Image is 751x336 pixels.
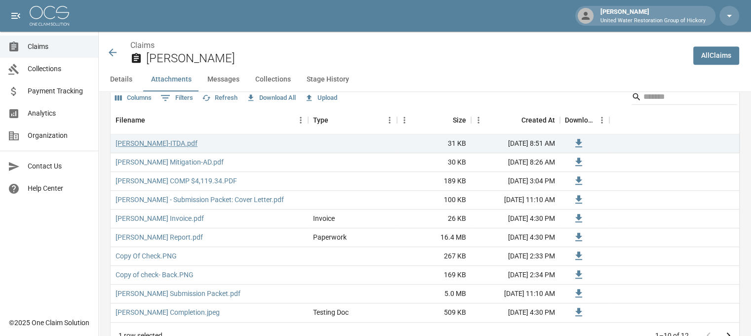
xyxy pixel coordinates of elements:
[471,247,560,266] div: [DATE] 2:33 PM
[471,113,486,127] button: Menu
[116,157,224,167] a: [PERSON_NAME] Mitigation-AD.pdf
[116,270,194,280] a: Copy of check- Back.PNG
[116,251,177,261] a: Copy Of Check.PNG
[471,303,560,322] div: [DATE] 4:30 PM
[600,17,706,25] p: United Water Restoration Group of Hickory
[111,106,308,134] div: Filename
[313,307,349,317] div: Testing Doc
[521,106,555,134] div: Created At
[313,213,335,223] div: Invoice
[116,213,204,223] a: [PERSON_NAME] Invoice.pdf
[28,64,90,74] span: Collections
[116,195,284,205] a: [PERSON_NAME] - Submission Packet: Cover Letter.pdf
[471,191,560,210] div: [DATE] 11:10 AM
[471,210,560,228] div: [DATE] 4:30 PM
[130,41,155,50] a: Claims
[594,113,609,127] button: Menu
[28,161,90,171] span: Contact Us
[28,130,90,141] span: Organization
[560,106,609,134] div: Download
[302,90,340,106] button: Upload
[397,285,471,303] div: 5.0 MB
[199,68,247,91] button: Messages
[397,153,471,172] div: 30 KB
[116,232,203,242] a: [PERSON_NAME] Report.pdf
[397,210,471,228] div: 26 KB
[116,307,220,317] a: [PERSON_NAME] Completion.jpeg
[397,266,471,285] div: 169 KB
[116,176,237,186] a: [PERSON_NAME] COMP $4,119.34.PDF
[143,68,199,91] button: Attachments
[632,89,737,107] div: Search
[397,303,471,322] div: 509 KB
[471,153,560,172] div: [DATE] 8:26 AM
[99,68,143,91] button: Details
[382,113,397,127] button: Menu
[199,90,240,106] button: Refresh
[313,106,328,134] div: Type
[30,6,69,26] img: ocs-logo-white-transparent.png
[397,191,471,210] div: 100 KB
[28,108,90,119] span: Analytics
[28,183,90,194] span: Help Center
[299,68,357,91] button: Stage History
[471,228,560,247] div: [DATE] 4:30 PM
[113,90,154,106] button: Select columns
[397,228,471,247] div: 16.4 MB
[6,6,26,26] button: open drawer
[116,106,145,134] div: Filename
[9,318,89,328] div: © 2025 One Claim Solution
[28,86,90,96] span: Payment Tracking
[596,7,710,25] div: [PERSON_NAME]
[693,46,739,65] a: AllClaims
[158,90,196,106] button: Show filters
[565,106,594,134] div: Download
[397,106,471,134] div: Size
[471,134,560,153] div: [DATE] 8:51 AM
[308,106,397,134] div: Type
[28,42,90,52] span: Claims
[471,285,560,303] div: [DATE] 11:10 AM
[247,68,299,91] button: Collections
[130,40,685,51] nav: breadcrumb
[146,51,685,66] h2: [PERSON_NAME]
[244,90,298,106] button: Download All
[397,113,412,127] button: Menu
[116,289,240,298] a: [PERSON_NAME] Submission Packet.pdf
[471,266,560,285] div: [DATE] 2:34 PM
[397,247,471,266] div: 267 KB
[293,113,308,127] button: Menu
[453,106,466,134] div: Size
[471,106,560,134] div: Created At
[397,172,471,191] div: 189 KB
[471,172,560,191] div: [DATE] 3:04 PM
[397,134,471,153] div: 31 KB
[313,232,347,242] div: Paperwork
[99,68,751,91] div: anchor tabs
[116,138,198,148] a: [PERSON_NAME]-ITDA.pdf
